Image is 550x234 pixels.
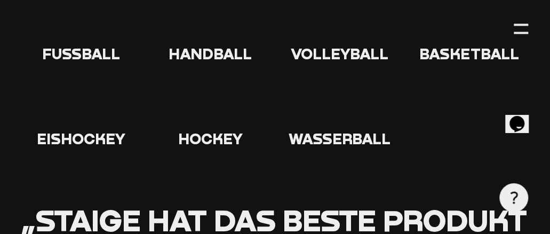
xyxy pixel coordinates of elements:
span: Wasserball [289,130,390,147]
span: Handball [169,45,252,63]
span: Volleyball [291,45,388,63]
span: Fußball [42,45,120,63]
span: Basketball [419,45,519,63]
span: Eishockey [37,130,125,147]
span: Hockey [178,130,243,147]
iframe: chat widget [505,101,539,133]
